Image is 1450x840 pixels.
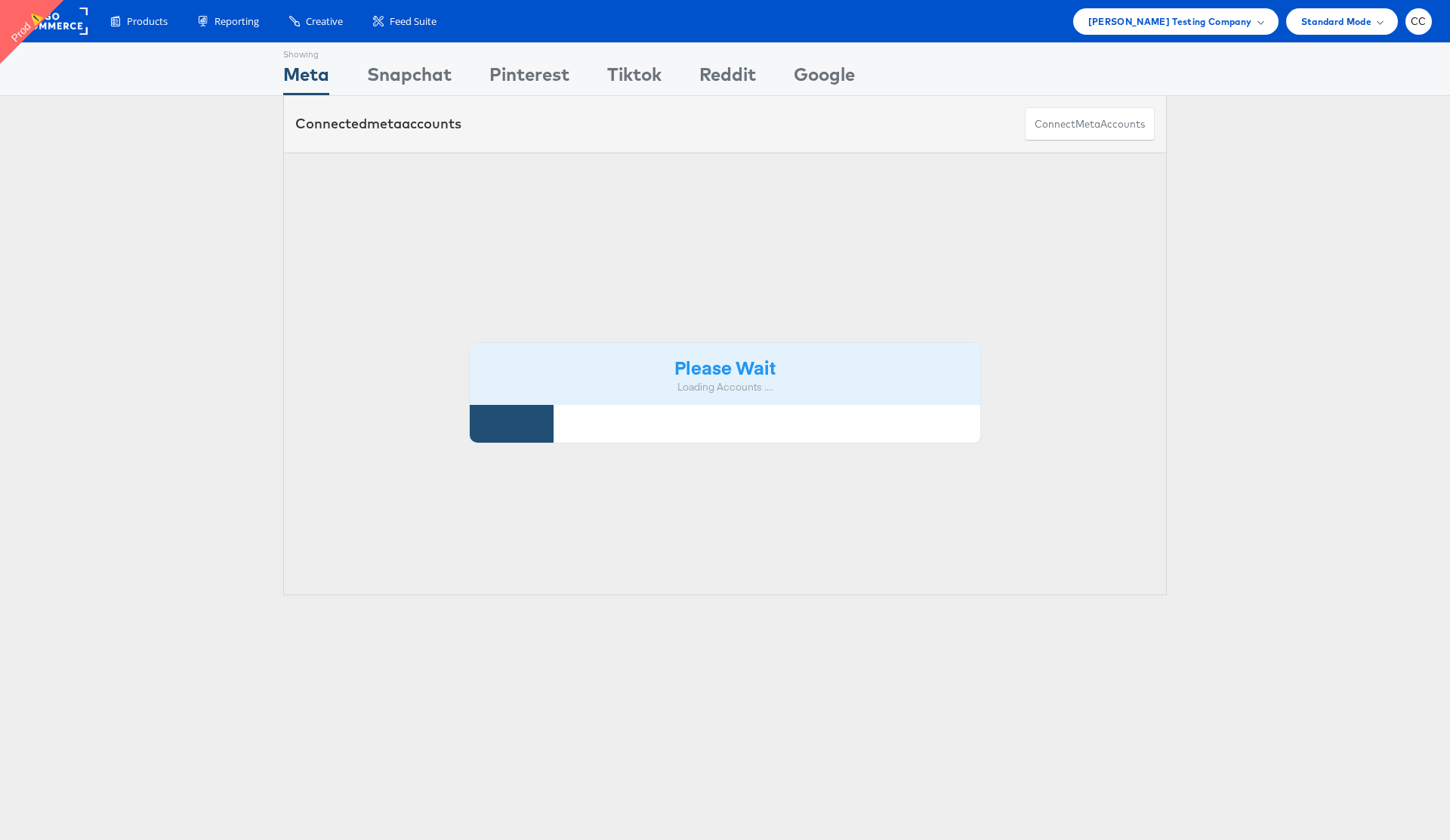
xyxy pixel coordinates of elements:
[481,380,969,394] div: Loading Accounts ....
[794,61,855,95] div: Google
[607,61,662,95] div: Tiktok
[699,61,756,95] div: Reddit
[1411,17,1427,26] span: CC
[283,43,329,61] div: Showing
[1301,14,1371,29] span: Standard Mode
[127,14,168,29] span: Products
[367,61,452,95] div: Snapchat
[283,61,329,95] div: Meta
[489,61,569,95] div: Pinterest
[306,14,343,29] span: Creative
[390,14,437,29] span: Feed Suite
[367,115,402,132] span: meta
[1088,14,1252,29] span: [PERSON_NAME] Testing Company
[295,114,461,134] div: Connected accounts
[1025,107,1155,141] button: ConnectmetaAccounts
[1075,117,1100,131] span: meta
[674,354,776,379] strong: Please Wait
[214,14,259,29] span: Reporting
